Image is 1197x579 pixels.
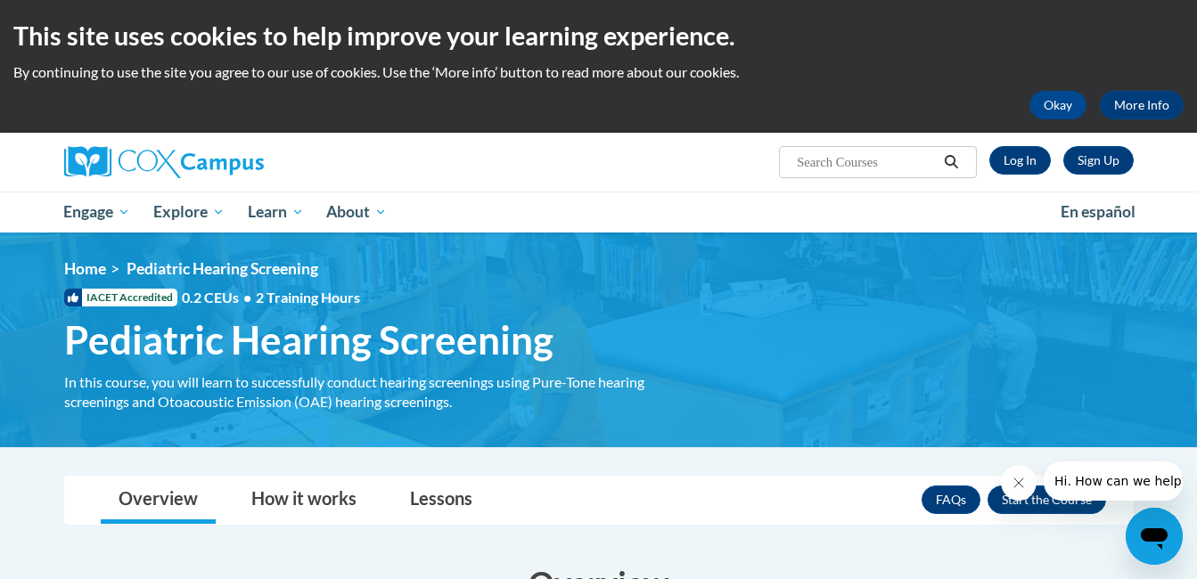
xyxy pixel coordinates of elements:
a: More Info [1100,91,1184,119]
span: • [243,289,251,306]
span: 2 Training Hours [256,289,360,306]
a: How it works [234,477,374,524]
a: Home [64,259,106,278]
div: Main menu [37,192,1160,232]
a: FAQs [922,485,980,514]
iframe: Message from company [1044,461,1183,501]
a: Register [1063,146,1134,175]
div: In this course, you will learn to successfully conduct hearing screenings using Pure-Tone hearing... [64,372,679,412]
span: Pediatric Hearing Screening [127,259,318,278]
span: Engage [63,201,130,223]
p: By continuing to use the site you agree to our use of cookies. Use the ‘More info’ button to read... [13,62,1184,82]
button: Okay [1029,91,1086,119]
a: Log In [989,146,1051,175]
a: Engage [53,192,143,232]
iframe: Button to launch messaging window [1126,508,1183,565]
a: En español [1049,193,1147,231]
button: Search [938,151,964,173]
a: About [315,192,398,232]
span: Hi. How can we help? [11,12,144,27]
iframe: Close message [1001,465,1037,501]
input: Search Courses [795,151,938,173]
span: Explore [153,201,225,223]
a: Cox Campus [64,146,403,178]
span: En español [1061,202,1136,221]
h2: This site uses cookies to help improve your learning experience. [13,18,1184,53]
span: IACET Accredited [64,289,177,306]
span: Pediatric Hearing Screening [64,316,553,363]
span: About [326,201,387,223]
a: Overview [101,477,216,524]
button: Enroll [988,485,1106,514]
a: Learn [236,192,316,232]
img: Cox Campus [64,146,264,178]
a: Explore [142,192,236,232]
a: Lessons [392,477,490,524]
span: 0.2 CEUs [182,288,360,307]
span: Learn [248,201,304,223]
